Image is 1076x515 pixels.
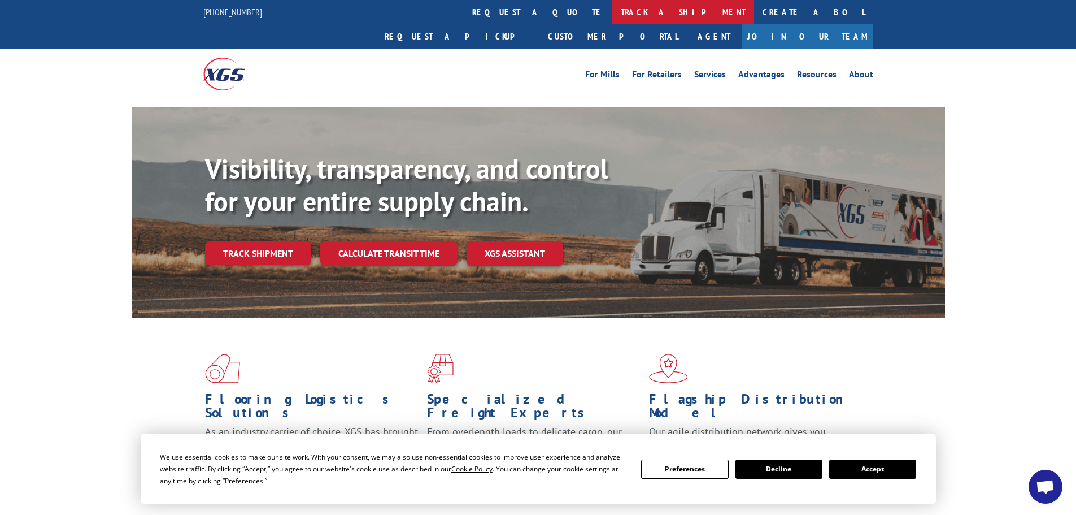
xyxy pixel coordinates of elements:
[738,70,785,83] a: Advantages
[742,24,873,49] a: Join Our Team
[427,425,641,475] p: From overlength loads to delicate cargo, our experienced staff knows the best way to move your fr...
[694,70,726,83] a: Services
[735,460,822,479] button: Decline
[141,434,936,504] div: Cookie Consent Prompt
[320,241,458,266] a: Calculate transit time
[427,392,641,425] h1: Specialized Freight Experts
[160,451,628,487] div: We use essential cookies to make our site work. With your consent, we may also use non-essential ...
[649,354,688,383] img: xgs-icon-flagship-distribution-model-red
[539,24,686,49] a: Customer Portal
[849,70,873,83] a: About
[205,425,418,465] span: As an industry carrier of choice, XGS has brought innovation and dedication to flooring logistics...
[641,460,728,479] button: Preferences
[205,241,311,265] a: Track shipment
[376,24,539,49] a: Request a pickup
[686,24,742,49] a: Agent
[797,70,837,83] a: Resources
[649,392,862,425] h1: Flagship Distribution Model
[585,70,620,83] a: For Mills
[205,392,419,425] h1: Flooring Logistics Solutions
[467,241,563,266] a: XGS ASSISTANT
[205,151,608,219] b: Visibility, transparency, and control for your entire supply chain.
[205,354,240,383] img: xgs-icon-total-supply-chain-intelligence-red
[649,425,857,452] span: Our agile distribution network gives you nationwide inventory management on demand.
[829,460,916,479] button: Accept
[225,476,263,486] span: Preferences
[203,6,262,18] a: [PHONE_NUMBER]
[1029,470,1062,504] div: Open chat
[451,464,493,474] span: Cookie Policy
[427,354,454,383] img: xgs-icon-focused-on-flooring-red
[632,70,682,83] a: For Retailers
